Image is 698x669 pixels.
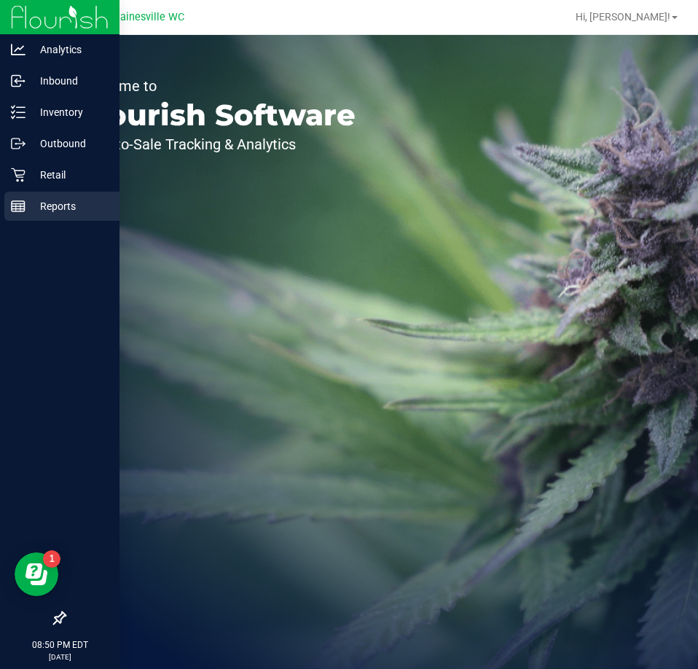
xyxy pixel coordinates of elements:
[26,103,113,121] p: Inventory
[26,197,113,215] p: Reports
[113,11,184,23] span: Gainesville WC
[7,652,113,662] p: [DATE]
[26,166,113,184] p: Retail
[79,79,356,93] p: Welcome to
[11,42,26,57] inline-svg: Analytics
[26,135,113,152] p: Outbound
[79,101,356,130] p: Flourish Software
[576,11,670,23] span: Hi, [PERSON_NAME]!
[11,74,26,88] inline-svg: Inbound
[26,72,113,90] p: Inbound
[7,638,113,652] p: 08:50 PM EDT
[15,552,58,596] iframe: Resource center
[11,199,26,214] inline-svg: Reports
[26,41,113,58] p: Analytics
[11,168,26,182] inline-svg: Retail
[43,550,60,568] iframe: Resource center unread badge
[11,136,26,151] inline-svg: Outbound
[11,105,26,120] inline-svg: Inventory
[79,137,356,152] p: Seed-to-Sale Tracking & Analytics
